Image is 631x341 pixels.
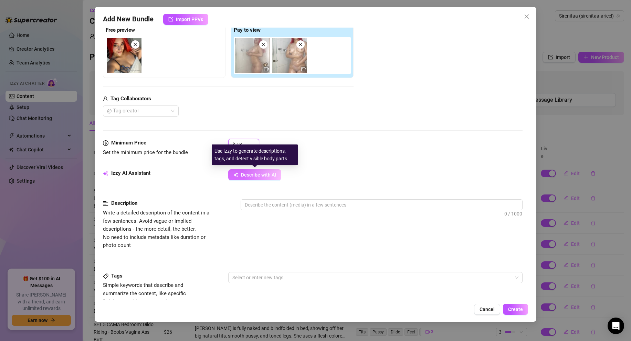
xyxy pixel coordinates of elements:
span: Simple keywords that describe and summarize the content, like specific fetishes, positions, categ... [103,282,186,304]
span: Add New Bundle [103,14,154,25]
span: dollar [103,139,108,147]
button: Import PPVs [163,14,208,25]
img: media [235,38,270,73]
img: media [272,38,307,73]
span: Set the minimum price for the bundle [103,149,188,156]
span: Write a detailed description of the content in a few sentences. Avoid vague or implied descriptio... [103,210,209,248]
span: close [133,42,138,47]
div: Open Intercom Messenger [608,318,624,334]
button: Create [503,304,528,315]
span: align-left [103,199,108,208]
span: Import PPVs [176,17,203,22]
button: Describe with AI [228,169,281,180]
strong: Izzy AI Assistant [111,170,150,176]
span: close [261,42,266,47]
span: tag [103,273,108,279]
span: Close [521,14,532,19]
span: user [103,95,108,103]
strong: Minimum Price [111,140,146,146]
strong: Free preview [106,27,135,33]
span: close [524,14,529,19]
span: Create [508,307,523,312]
span: video-camera [301,67,306,72]
span: Cancel [480,307,495,312]
strong: Tags [111,273,123,279]
strong: Tag Collaborators [111,96,151,102]
strong: Description [111,200,137,206]
button: Close [521,11,532,22]
span: video-camera [264,67,269,72]
strong: Pay to view [234,27,261,33]
span: close [298,42,303,47]
span: import [168,17,173,22]
button: Cancel [474,304,500,315]
span: Describe with AI [241,172,276,178]
img: media [107,38,141,73]
div: Use Izzy to generate descriptions, tags, and detect visible body parts [212,144,298,165]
